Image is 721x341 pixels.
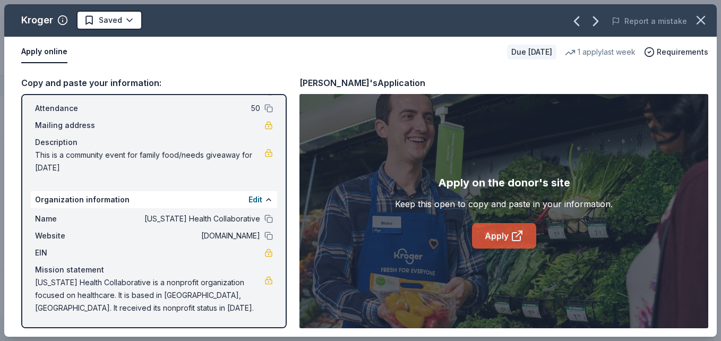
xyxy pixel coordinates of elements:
div: 1 apply last week [565,46,636,58]
a: Apply [472,223,536,249]
div: Organization information [31,191,277,208]
div: Copy and paste your information: [21,76,287,90]
span: Attendance [35,102,106,115]
span: [US_STATE] Health Collaborative [106,212,260,225]
span: EIN [35,246,106,259]
span: Saved [99,14,122,27]
div: Description [35,136,273,149]
span: [DOMAIN_NAME] [106,229,260,242]
span: Name [35,212,106,225]
div: Kroger [21,12,53,29]
button: Requirements [644,46,708,58]
span: This is a community event for family food/needs giveaway for [DATE] [35,149,264,174]
span: [US_STATE] Health Collaborative is a nonprofit organization focused on healthcare. It is based in... [35,276,264,314]
button: Edit [248,193,262,206]
span: Requirements [657,46,708,58]
span: Website [35,229,106,242]
div: Apply on the donor's site [438,174,570,191]
button: Report a mistake [612,15,687,28]
span: Mailing address [35,119,106,132]
div: Keep this open to copy and paste in your information. [395,198,613,210]
span: 50 [106,102,260,115]
div: Due [DATE] [507,45,556,59]
button: Apply online [21,41,67,63]
div: [PERSON_NAME]'s Application [299,76,425,90]
div: Mission statement [35,263,273,276]
button: Saved [76,11,142,30]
